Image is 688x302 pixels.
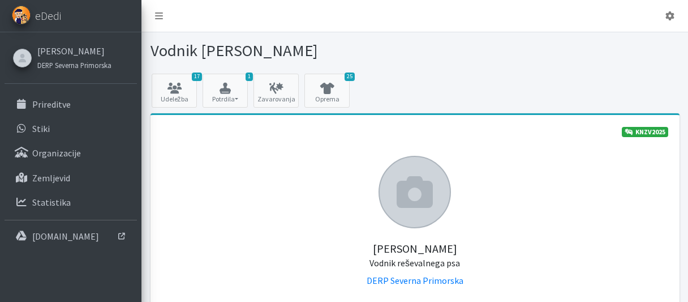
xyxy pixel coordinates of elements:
p: Zemljevid [32,172,70,184]
span: 25 [345,73,355,81]
a: Organizacije [5,142,137,164]
p: Organizacije [32,147,81,159]
p: [DOMAIN_NAME] [32,231,99,242]
small: DERP Severna Primorska [37,61,111,70]
a: Statistika [5,191,137,214]
img: eDedi [12,6,31,24]
a: Prireditve [5,93,137,116]
span: 1 [246,73,253,81]
p: Statistika [32,197,71,208]
p: Stiki [32,123,50,134]
p: Prireditve [32,99,71,110]
a: Zavarovanja [253,74,299,108]
a: [PERSON_NAME] [37,44,111,58]
span: eDedi [35,7,61,24]
a: DERP Severna Primorska [37,58,111,71]
a: Stiki [5,117,137,140]
a: 25 Oprema [304,74,350,108]
h5: [PERSON_NAME] [162,228,668,269]
h1: Vodnik [PERSON_NAME] [150,41,411,61]
small: Vodnik reševalnega psa [369,257,460,269]
a: 17 Udeležba [152,74,197,108]
a: [DOMAIN_NAME] [5,225,137,248]
span: 17 [192,73,202,81]
a: KNZV2025 [622,127,668,137]
a: Zemljevid [5,167,137,189]
a: DERP Severna Primorska [367,275,463,286]
button: 1 Potrdila [203,74,248,108]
